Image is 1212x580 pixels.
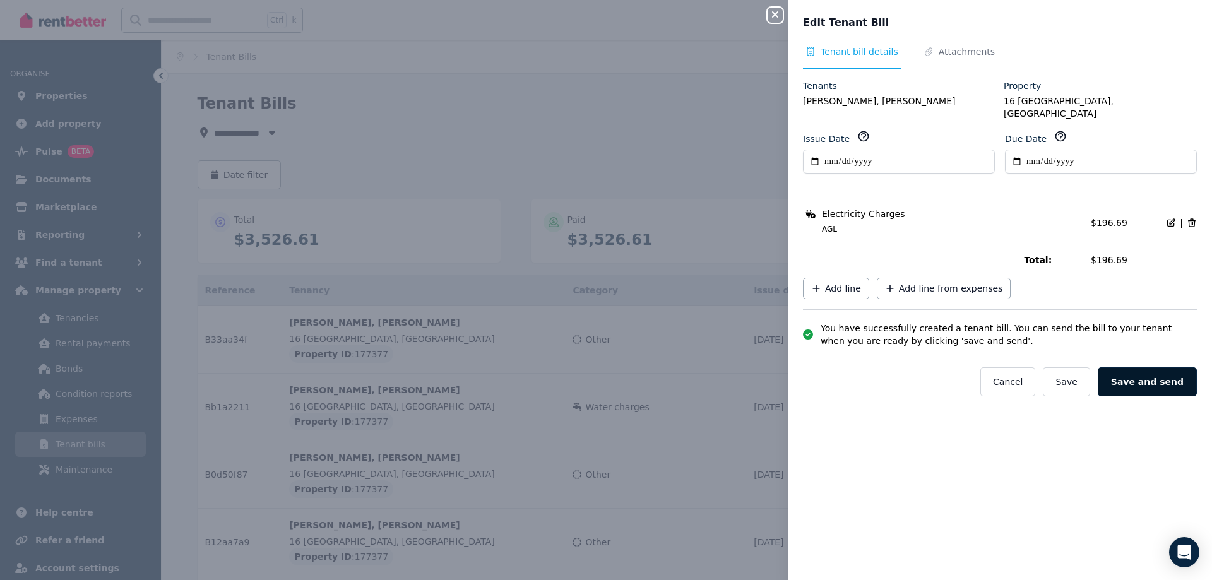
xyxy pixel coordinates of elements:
label: Tenants [803,80,837,92]
nav: Tabs [803,45,1197,69]
button: Cancel [980,367,1035,396]
label: Due Date [1005,133,1047,145]
button: Save [1043,367,1090,396]
span: You have successfully created a tenant bill. You can send the bill to your tenant when you are re... [821,322,1197,347]
span: $196.69 [1091,254,1197,266]
span: | [1180,216,1183,229]
legend: [PERSON_NAME], [PERSON_NAME] [803,95,996,107]
legend: 16 [GEOGRAPHIC_DATA], [GEOGRAPHIC_DATA] [1004,95,1197,120]
span: Attachments [939,45,995,58]
span: Electricity Charges [822,208,905,220]
span: AGL [807,224,1083,234]
span: $196.69 [1091,218,1127,228]
button: Add line from expenses [877,278,1011,299]
div: Open Intercom Messenger [1169,537,1199,567]
span: Tenant bill details [821,45,898,58]
span: Edit Tenant Bill [803,15,889,30]
button: Add line [803,278,869,299]
span: Total: [1024,254,1083,266]
span: Add line [825,282,861,295]
label: Issue Date [803,133,850,145]
span: Add line from expenses [899,282,1003,295]
label: Property [1004,80,1041,92]
button: Save and send [1098,367,1197,396]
